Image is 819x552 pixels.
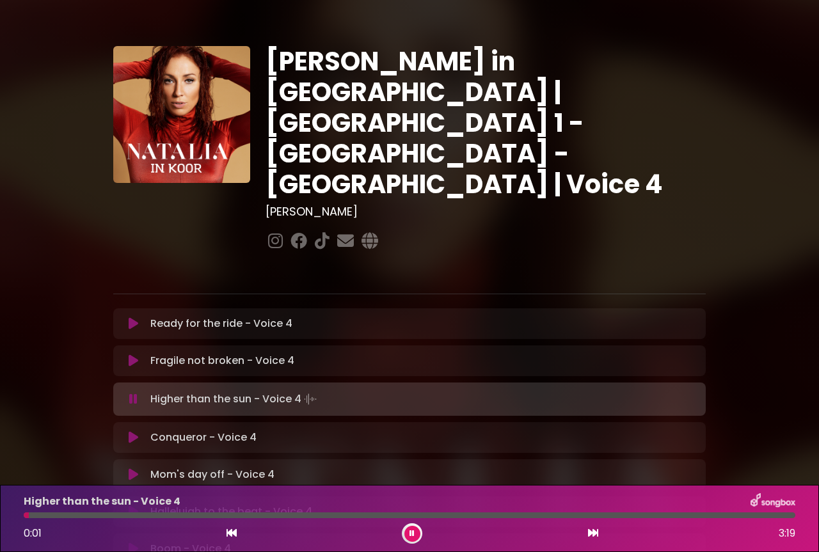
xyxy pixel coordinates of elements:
p: Mom's day off - Voice 4 [150,467,274,482]
span: 0:01 [24,526,42,540]
h3: [PERSON_NAME] [266,205,706,219]
p: Conqueror - Voice 4 [150,430,257,445]
p: Higher than the sun - Voice 4 [150,390,319,408]
h1: [PERSON_NAME] in [GEOGRAPHIC_DATA] | [GEOGRAPHIC_DATA] 1 - [GEOGRAPHIC_DATA] - [GEOGRAPHIC_DATA] ... [266,46,706,200]
img: waveform4.gif [301,390,319,408]
p: Ready for the ride - Voice 4 [150,316,292,331]
span: 3:19 [779,526,795,541]
p: Higher than the sun - Voice 4 [24,494,180,509]
p: Fragile not broken - Voice 4 [150,353,294,368]
img: songbox-logo-white.png [751,493,795,510]
img: YTVS25JmS9CLUqXqkEhs [113,46,250,183]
